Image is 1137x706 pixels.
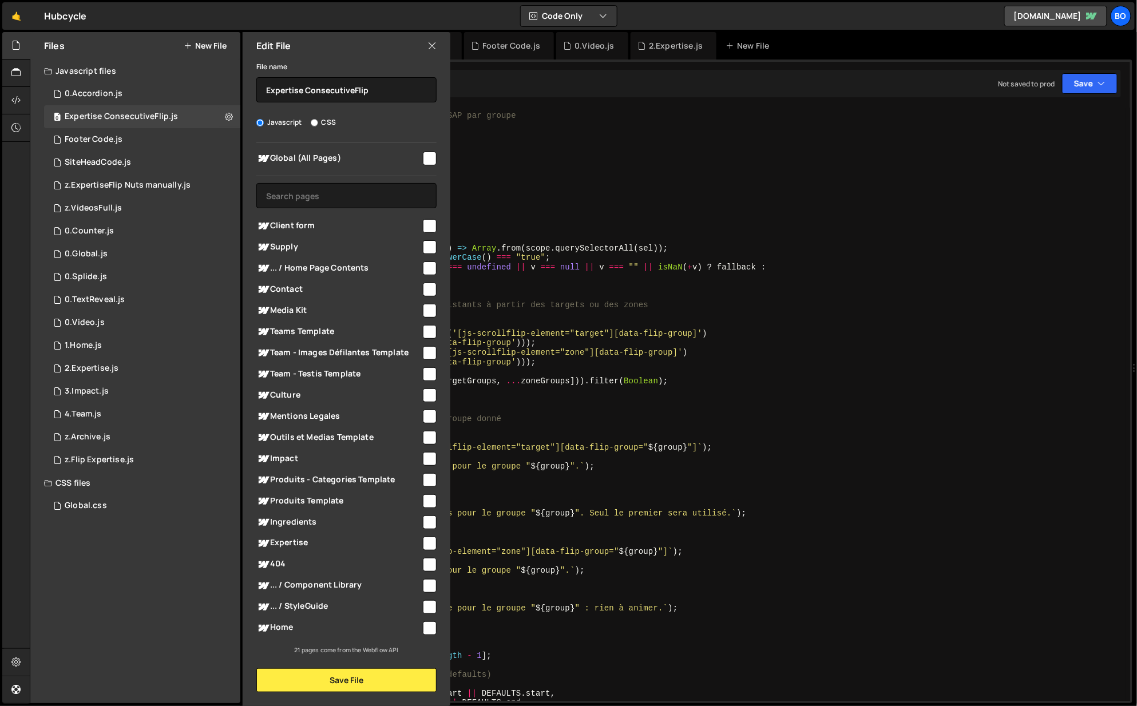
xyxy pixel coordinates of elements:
[294,646,398,654] small: 21 pages come from the Webflow API
[256,119,264,126] input: Javascript
[44,380,240,403] div: 15889/43502.js
[65,318,105,328] div: 0.Video.js
[1004,6,1107,26] a: [DOMAIN_NAME]
[44,151,240,174] div: 15889/45508.js
[256,117,302,128] label: Javascript
[575,40,615,51] div: 0.Video.js
[44,357,240,380] div: 15889/42773.js
[65,386,109,396] div: 3.Impact.js
[65,112,178,122] div: Expertise ConsecutiveFlip.js
[256,325,421,339] span: Teams Template
[65,432,110,442] div: z.Archive.js
[256,61,287,73] label: File name
[65,89,122,99] div: 0.Accordion.js
[256,579,421,593] span: ... / Component Library
[998,79,1055,89] div: Not saved to prod
[65,501,107,511] div: Global.css
[256,367,421,381] span: Team - Testis Template
[30,60,240,82] div: Javascript files
[65,272,107,282] div: 0.Splide.js
[44,128,240,151] div: 15889/45507.js
[44,449,240,471] div: 15889/43683.js
[65,226,114,236] div: 0.Counter.js
[184,41,227,50] button: New File
[256,600,421,614] span: ... / StyleGuide
[44,243,240,265] div: 15889/42631.js
[44,197,240,220] div: 15889/44427.js
[256,537,421,550] span: Expertise
[256,283,421,296] span: Contact
[65,203,122,213] div: z.VideosFull.js
[256,473,421,487] span: Produits - Categories Template
[65,134,122,145] div: Footer Code.js
[256,668,437,692] button: Save File
[65,180,191,191] div: z.ExpertiseFlip Nuts manually.js
[65,409,101,419] div: 4.Team.js
[44,39,65,52] h2: Files
[44,105,240,128] div: 15889/45514.js
[256,452,421,466] span: Impact
[44,426,240,449] div: 15889/42433.js
[256,621,421,635] span: Home
[311,119,318,126] input: CSS
[65,455,134,465] div: z.Flip Expertise.js
[65,363,118,374] div: 2.Expertise.js
[256,183,437,208] input: Search pages
[54,113,61,122] span: 0
[1062,73,1118,94] button: Save
[44,265,240,288] div: 15889/43273.js
[44,334,240,357] div: 15889/42417.js
[65,340,102,351] div: 1.Home.js
[256,431,421,445] span: Outils et Medias Template
[256,558,421,572] span: 404
[65,249,108,259] div: 0.Global.js
[256,240,421,254] span: Supply
[44,82,240,105] div: 15889/43250.js
[482,40,540,51] div: Footer Code.js
[44,494,240,517] div: 15889/44242.css
[256,152,421,165] span: Global (All Pages)
[256,346,421,360] span: Team - Images Défilantes Template
[256,304,421,318] span: Media Kit
[44,311,240,334] div: 15889/43216.js
[256,515,421,529] span: Ingredients
[44,174,240,197] div: 15889/45513.js
[2,2,30,30] a: 🤙
[44,9,86,23] div: Hubcycle
[1111,6,1131,26] a: Bo
[256,410,421,423] span: Mentions Legales
[44,288,240,311] div: 15889/42505.js
[649,40,703,51] div: 2.Expertise.js
[256,39,291,52] h2: Edit File
[256,388,421,402] span: Culture
[65,295,125,305] div: 0.TextReveal.js
[256,494,421,508] span: Produits Template
[256,77,437,102] input: Name
[44,403,240,426] div: 15889/43677.js
[256,261,421,275] span: ... / Home Page Contents
[311,117,336,128] label: CSS
[44,220,240,243] div: 15889/42709.js
[521,6,617,26] button: Code Only
[30,471,240,494] div: CSS files
[726,40,774,51] div: New File
[256,219,421,233] span: Client form
[65,157,131,168] div: SiteHeadCode.js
